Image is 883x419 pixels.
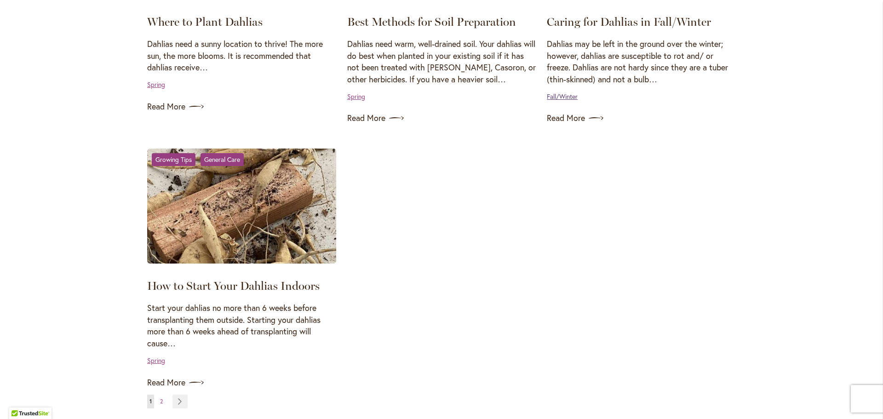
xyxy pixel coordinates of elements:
img: arrow icon [189,375,204,390]
img: arrow icon [389,111,404,126]
a: Spring [147,356,165,365]
a: Fall/Winter [547,92,578,101]
img: arrow icon [589,111,603,126]
a: Read More [347,111,536,126]
a: How to Start Your Dahlias Indoors [147,149,336,267]
img: arrow icon [189,99,204,114]
a: Spring [347,92,365,101]
a: Read More [147,99,336,114]
a: 2 [158,395,165,408]
span: 2 [160,398,163,405]
iframe: Launch Accessibility Center [7,386,33,412]
a: Read More [547,111,736,126]
a: How to Start Your Dahlias Indoors [147,279,320,293]
p: Dahlias may be left in the ground over the winter; however, dahlias are susceptible to rot and/ o... [547,38,736,86]
a: Growing Tips [152,153,195,166]
a: Caring for Dahlias in Fall/Winter [547,15,711,29]
p: Start your dahlias no more than 6 weeks before transplanting them outside. Starting your dahlias ... [147,302,336,350]
a: Read More [147,375,336,390]
div: & [152,153,248,166]
a: Spring [147,80,165,89]
span: 1 [149,398,152,405]
a: General Care [201,153,244,166]
img: How to Start Your Dahlias Indoors [147,149,336,264]
a: Where to Plant Dahlias [147,15,263,29]
a: Best Methods for Soil Preparation [347,15,516,29]
p: Dahlias need a sunny location to thrive! The more sun, the more blooms. It is recommended that da... [147,38,336,74]
p: Dahlias need warm, well-drained soil. Your dahlias will do best when planted in your existing soi... [347,38,536,86]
